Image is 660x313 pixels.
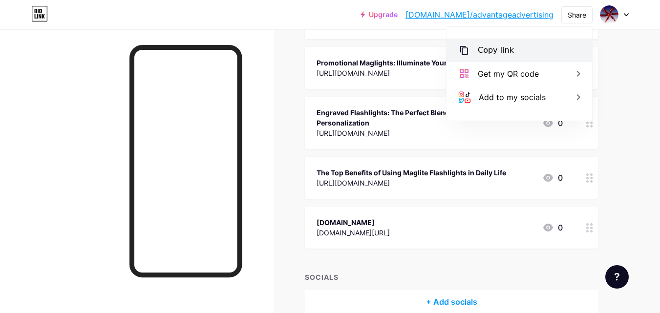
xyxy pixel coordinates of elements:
div: Get my QR code [478,68,539,80]
img: Advantage Advertising [600,5,618,24]
div: Share [568,10,586,20]
div: SOCIALS [305,272,598,282]
div: [DOMAIN_NAME] [317,217,390,228]
div: 0 [542,172,563,184]
div: Copy link [478,44,514,56]
div: Promotional Maglights: Illuminate Your Brand with Every Beam [317,58,525,68]
div: 0 [542,222,563,233]
div: Add to my socials [479,91,546,103]
div: 0 [542,117,563,129]
div: [URL][DOMAIN_NAME] [317,68,525,78]
div: [URL][DOMAIN_NAME] [317,128,534,138]
div: The Top Benefits of Using Maglite Flashlights in Daily Life [317,167,506,178]
div: [URL][DOMAIN_NAME] [317,178,506,188]
div: Engraved Flashlights: The Perfect Blend of Function and Personalization [317,107,534,128]
a: [DOMAIN_NAME]/advantageadvertising [405,9,554,21]
a: Upgrade [361,11,398,19]
div: [DOMAIN_NAME][URL] [317,228,390,238]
